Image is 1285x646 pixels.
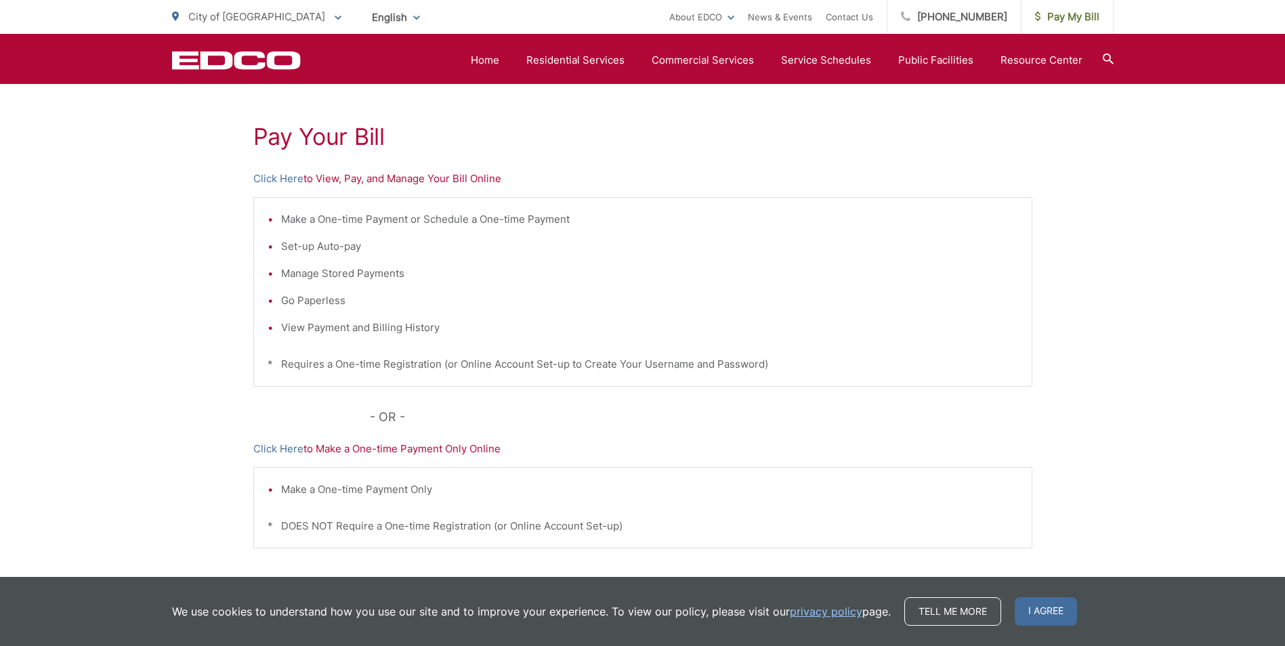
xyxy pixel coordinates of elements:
p: to Make a One-time Payment Only Online [253,441,1032,457]
li: Make a One-time Payment or Schedule a One-time Payment [281,211,1018,228]
span: Pay My Bill [1035,9,1099,25]
a: About EDCO [669,9,734,25]
a: EDCD logo. Return to the homepage. [172,51,301,70]
a: Home [471,52,499,68]
a: News & Events [748,9,812,25]
p: We use cookies to understand how you use our site and to improve your experience. To view our pol... [172,603,891,620]
span: I agree [1015,597,1077,626]
a: privacy policy [790,603,862,620]
a: Click Here [253,441,303,457]
span: City of [GEOGRAPHIC_DATA] [188,10,325,23]
a: Service Schedules [781,52,871,68]
p: - OR - [370,407,1032,427]
a: Residential Services [526,52,625,68]
a: Commercial Services [652,52,754,68]
li: Manage Stored Payments [281,265,1018,282]
li: Set-up Auto-pay [281,238,1018,255]
span: English [362,5,430,29]
a: Contact Us [826,9,873,25]
a: Resource Center [1000,52,1082,68]
p: to View, Pay, and Manage Your Bill Online [253,171,1032,187]
p: * DOES NOT Require a One-time Registration (or Online Account Set-up) [268,518,1018,534]
li: Make a One-time Payment Only [281,481,1018,498]
a: Public Facilities [898,52,973,68]
li: Go Paperless [281,293,1018,309]
h1: Pay Your Bill [253,123,1032,150]
li: View Payment and Billing History [281,320,1018,336]
a: Tell me more [904,597,1001,626]
p: * Requires a One-time Registration (or Online Account Set-up to Create Your Username and Password) [268,356,1018,372]
a: Click Here [253,171,303,187]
